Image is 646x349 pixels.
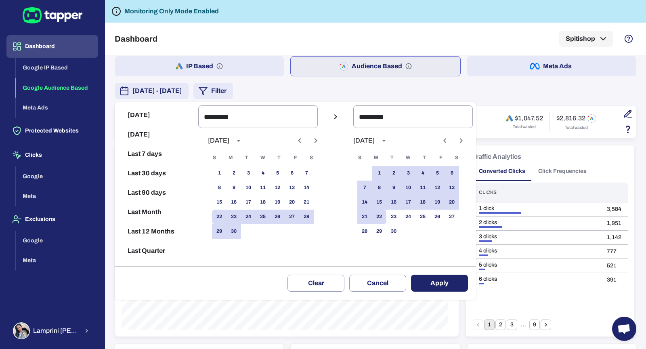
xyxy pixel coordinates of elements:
[118,164,195,183] button: Last 30 days
[401,166,415,181] button: 3
[299,181,314,195] button: 14
[299,210,314,224] button: 28
[386,181,401,195] button: 9
[357,181,372,195] button: 7
[385,150,399,166] span: Tuesday
[227,195,241,210] button: 16
[612,317,636,341] div: Open chat
[430,210,445,224] button: 26
[357,224,372,239] button: 28
[241,181,256,195] button: 10
[386,210,401,224] button: 23
[401,150,415,166] span: Wednesday
[256,150,270,166] span: Wednesday
[415,166,430,181] button: 4
[285,166,299,181] button: 6
[241,195,256,210] button: 17
[212,210,227,224] button: 22
[270,166,285,181] button: 5
[227,224,241,239] button: 30
[118,222,195,241] button: Last 12 Months
[372,195,386,210] button: 15
[227,210,241,224] button: 23
[223,150,238,166] span: Monday
[386,195,401,210] button: 16
[227,166,241,181] button: 2
[118,241,195,261] button: Last Quarter
[207,150,222,166] span: Sunday
[299,195,314,210] button: 21
[415,195,430,210] button: 18
[118,261,195,280] button: Reset
[118,183,195,202] button: Last 90 days
[270,195,285,210] button: 19
[270,210,285,224] button: 26
[369,150,383,166] span: Monday
[430,181,445,195] button: 12
[454,134,468,147] button: Next month
[241,210,256,224] button: 24
[299,166,314,181] button: 7
[212,166,227,181] button: 1
[304,150,319,166] span: Saturday
[417,150,432,166] span: Thursday
[401,181,415,195] button: 10
[357,210,372,224] button: 21
[401,210,415,224] button: 24
[401,195,415,210] button: 17
[445,166,459,181] button: 6
[386,166,401,181] button: 2
[293,134,306,147] button: Previous month
[352,150,367,166] span: Sunday
[438,134,452,147] button: Previous month
[256,210,270,224] button: 25
[433,150,448,166] span: Friday
[445,195,459,210] button: 20
[445,181,459,195] button: 13
[353,137,375,145] div: [DATE]
[430,166,445,181] button: 5
[357,195,372,210] button: 14
[372,181,386,195] button: 8
[377,134,391,147] button: calendar view is open, switch to year view
[241,166,256,181] button: 3
[287,275,344,292] button: Clear
[386,224,401,239] button: 30
[349,275,406,292] button: Cancel
[208,137,229,145] div: [DATE]
[256,166,270,181] button: 4
[372,224,386,239] button: 29
[118,125,195,144] button: [DATE]
[270,181,285,195] button: 12
[285,181,299,195] button: 13
[372,210,386,224] button: 22
[411,275,468,292] button: Apply
[288,150,302,166] span: Friday
[445,210,459,224] button: 27
[212,181,227,195] button: 8
[272,150,286,166] span: Thursday
[239,150,254,166] span: Tuesday
[118,105,195,125] button: [DATE]
[415,210,430,224] button: 25
[430,195,445,210] button: 19
[227,181,241,195] button: 9
[232,134,245,147] button: calendar view is open, switch to year view
[309,134,323,147] button: Next month
[256,181,270,195] button: 11
[118,202,195,222] button: Last Month
[212,224,227,239] button: 29
[415,181,430,195] button: 11
[256,195,270,210] button: 18
[285,210,299,224] button: 27
[372,166,386,181] button: 1
[285,195,299,210] button: 20
[449,150,464,166] span: Saturday
[212,195,227,210] button: 15
[118,144,195,164] button: Last 7 days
